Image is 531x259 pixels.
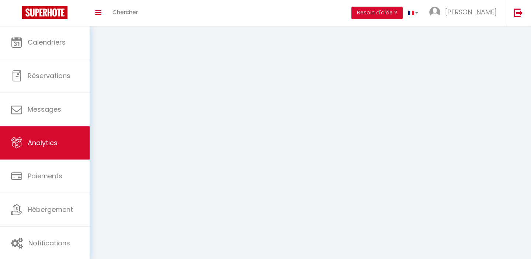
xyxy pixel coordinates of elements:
[28,105,61,114] span: Messages
[6,3,28,25] button: Ouvrir le widget de chat LiveChat
[28,238,70,248] span: Notifications
[28,205,73,214] span: Hébergement
[28,38,66,47] span: Calendriers
[445,7,497,17] span: [PERSON_NAME]
[28,171,62,181] span: Paiements
[514,8,523,17] img: logout
[351,7,403,19] button: Besoin d'aide ?
[22,6,67,19] img: Super Booking
[500,226,525,253] iframe: Chat
[28,138,58,147] span: Analytics
[112,8,138,16] span: Chercher
[28,71,70,80] span: Réservations
[429,7,440,18] img: ...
